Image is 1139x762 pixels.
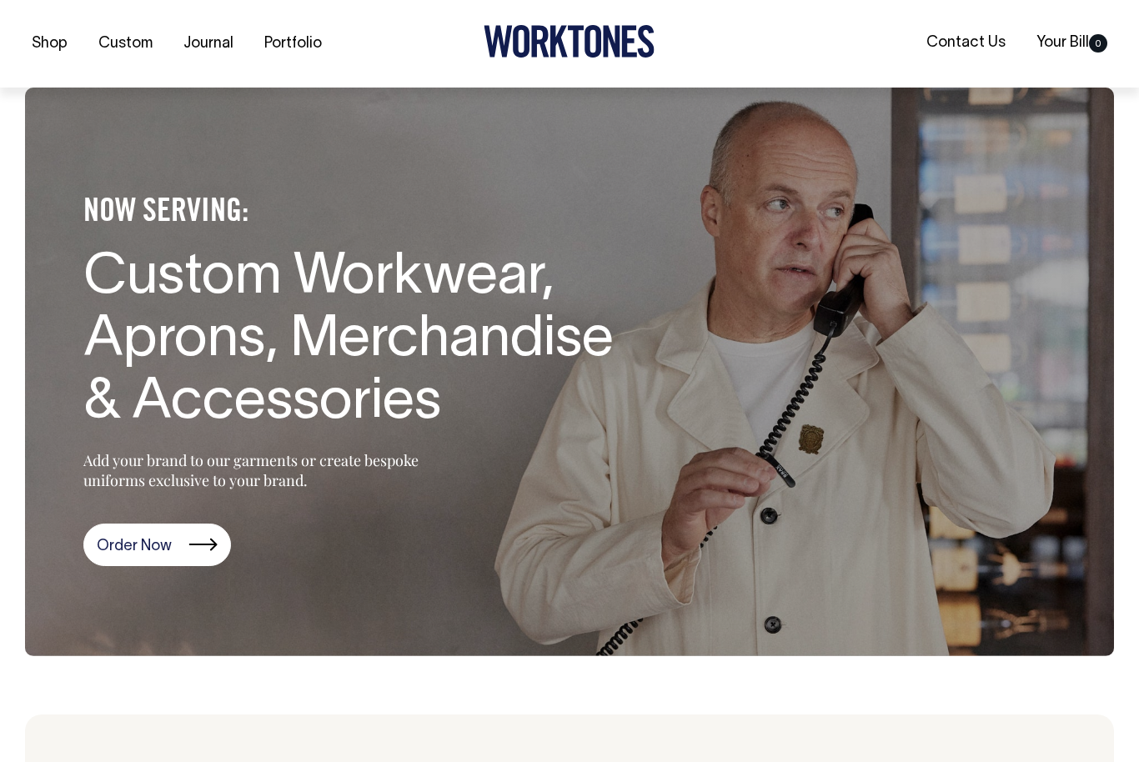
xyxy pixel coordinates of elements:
[92,30,159,58] a: Custom
[83,193,625,231] h4: NOW SERVING:
[83,450,459,490] p: Add your brand to our garments or create bespoke uniforms exclusive to your brand.
[1030,29,1114,57] a: Your Bill0
[83,524,231,567] a: Order Now
[258,30,329,58] a: Portfolio
[177,30,240,58] a: Journal
[83,248,625,434] h1: Custom Workwear, Aprons, Merchandise & Accessories
[25,30,74,58] a: Shop
[920,29,1012,57] a: Contact Us
[1089,34,1107,53] span: 0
